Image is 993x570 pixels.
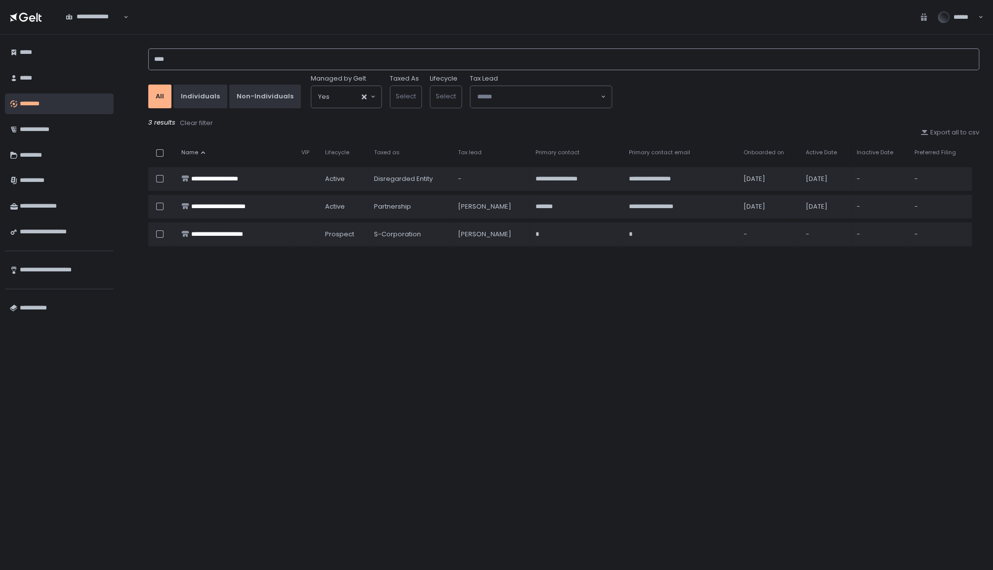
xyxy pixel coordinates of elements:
div: Search for option [59,7,128,28]
input: Search for option [66,21,123,31]
label: Lifecycle [430,74,457,83]
span: Managed by Gelt [311,74,366,83]
span: Yes [318,92,330,102]
button: All [148,85,171,108]
div: S-Corporation [374,230,446,239]
span: Active Date [805,149,836,156]
span: active [325,175,345,183]
div: - [857,230,903,239]
div: - [857,202,903,211]
div: - [914,175,966,183]
div: [DATE] [743,175,793,183]
span: prospect [325,230,354,239]
span: VIP [301,149,309,156]
div: [DATE] [743,202,793,211]
div: [DATE] [805,202,844,211]
div: Non-Individuals [237,92,293,101]
input: Search for option [477,92,600,102]
div: Disregarded Entity [374,175,446,183]
div: - [857,175,903,183]
span: Taxed as [374,149,400,156]
div: Individuals [181,92,220,101]
button: Non-Individuals [229,85,301,108]
div: Search for option [470,86,612,108]
span: Lifecycle [325,149,349,156]
div: - [458,175,524,183]
span: active [325,202,345,211]
span: Onboarded on [743,149,784,156]
span: Preferred Filing [914,149,955,156]
button: Clear filter [179,118,213,128]
button: Individuals [173,85,227,108]
div: - [914,230,966,239]
span: Primary contact [536,149,579,156]
div: Search for option [311,86,381,108]
div: - [743,230,793,239]
button: Export all to csv [920,128,979,137]
div: All [156,92,164,101]
div: - [914,202,966,211]
span: Tax Lead [470,74,498,83]
span: Select [436,91,456,101]
div: Partnership [374,202,446,211]
span: Inactive Date [857,149,893,156]
div: 3 results [148,118,979,128]
span: Select [396,91,416,101]
div: - [805,230,844,239]
div: [DATE] [805,175,844,183]
input: Search for option [330,92,361,102]
div: Clear filter [180,119,213,128]
span: Primary contact email [628,149,690,156]
span: Tax lead [458,149,482,156]
div: [PERSON_NAME] [458,202,524,211]
label: Taxed As [390,74,419,83]
div: [PERSON_NAME] [458,230,524,239]
button: Clear Selected [362,94,367,99]
span: Name [181,149,198,156]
